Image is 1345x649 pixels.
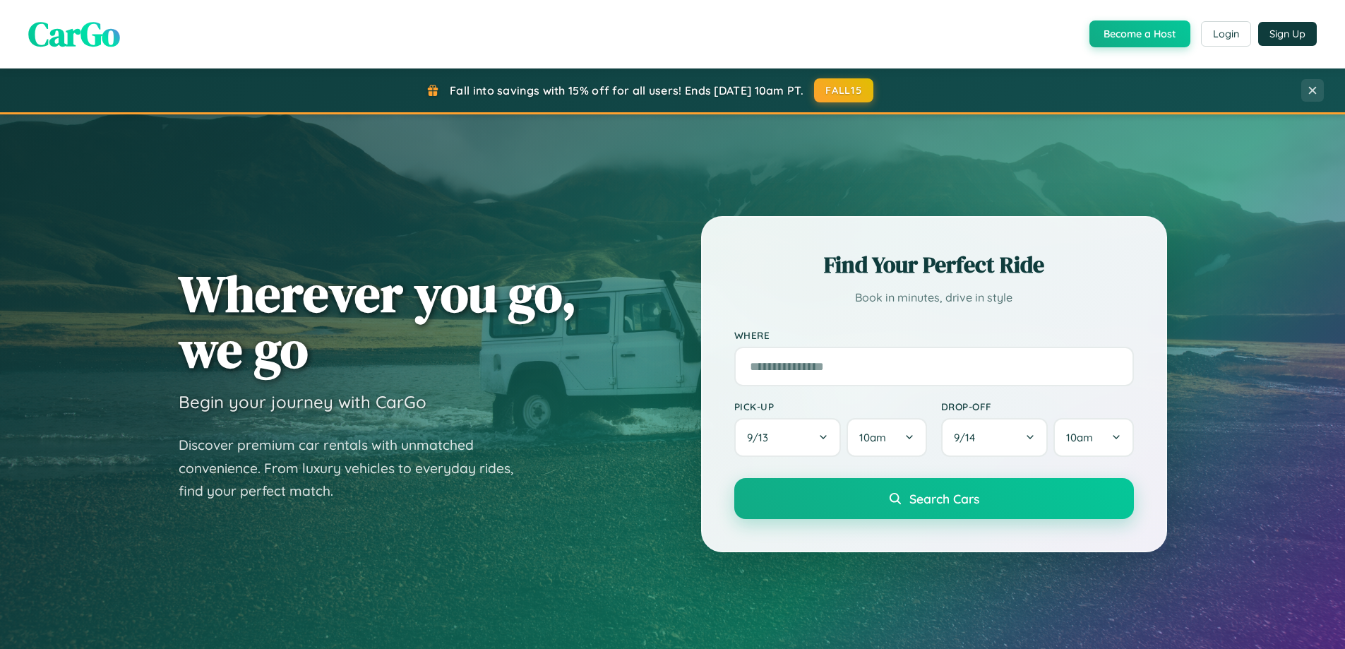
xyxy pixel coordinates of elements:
[941,400,1134,412] label: Drop-off
[28,11,120,57] span: CarGo
[1258,22,1317,46] button: Sign Up
[734,478,1134,519] button: Search Cars
[909,491,979,506] span: Search Cars
[954,431,982,444] span: 9 / 14
[734,249,1134,280] h2: Find Your Perfect Ride
[814,78,873,102] button: FALL15
[1089,20,1190,47] button: Become a Host
[859,431,886,444] span: 10am
[179,266,577,377] h1: Wherever you go, we go
[1201,21,1251,47] button: Login
[734,287,1134,308] p: Book in minutes, drive in style
[179,391,426,412] h3: Begin your journey with CarGo
[1066,431,1093,444] span: 10am
[734,418,842,457] button: 9/13
[847,418,926,457] button: 10am
[941,418,1048,457] button: 9/14
[747,431,775,444] span: 9 / 13
[734,329,1134,341] label: Where
[734,400,927,412] label: Pick-up
[179,434,532,503] p: Discover premium car rentals with unmatched convenience. From luxury vehicles to everyday rides, ...
[1053,418,1133,457] button: 10am
[450,83,803,97] span: Fall into savings with 15% off for all users! Ends [DATE] 10am PT.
